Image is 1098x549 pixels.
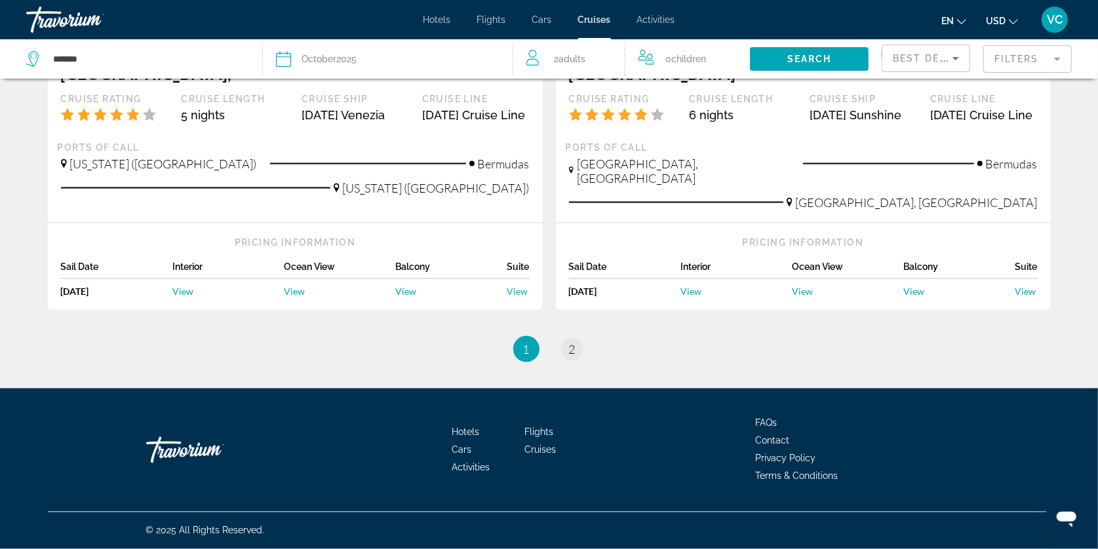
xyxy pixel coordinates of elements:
[796,195,1038,210] span: [GEOGRAPHIC_DATA], [GEOGRAPHIC_DATA]
[756,471,838,482] a: Terms & Conditions
[893,50,959,66] mat-select: Sort by
[1046,497,1088,539] iframe: Button to launch messaging window
[452,445,471,455] a: Cars
[986,157,1038,171] span: Bermudas
[930,93,1038,105] div: Cruise Line
[750,47,869,71] button: Search
[181,93,288,105] div: Cruise Length
[1015,286,1036,297] span: View
[524,445,556,455] a: Cruises
[680,286,792,297] a: View
[893,53,961,64] span: Best Deals
[423,14,451,25] a: Hotels
[146,430,277,470] a: Travorium
[181,108,288,122] div: 5 nights
[523,342,530,356] span: 1
[756,453,816,464] a: Privacy Policy
[983,45,1072,73] button: Filter
[524,427,553,438] a: Flights
[452,427,479,438] a: Hotels
[302,93,409,105] div: Cruise Ship
[395,286,416,297] span: View
[58,142,533,153] div: Ports of call
[61,261,172,279] div: Sail Date
[26,3,157,37] a: Travorium
[810,108,917,122] div: [DATE] Sunshine
[284,286,305,297] span: View
[792,261,903,279] div: Ocean View
[680,286,701,297] span: View
[477,14,506,25] a: Flights
[637,14,675,25] a: Activities
[507,261,530,279] div: Suite
[666,50,707,68] span: 0
[941,11,966,30] button: Change language
[532,14,552,25] a: Cars
[452,463,490,473] a: Activities
[507,286,528,297] span: View
[284,261,395,279] div: Ocean View
[903,261,1015,279] div: Balcony
[478,157,530,171] span: Bermudas
[569,286,680,297] div: [DATE]
[941,16,954,26] span: en
[1038,6,1072,33] button: User Menu
[569,261,680,279] div: Sail Date
[810,93,917,105] div: Cruise Ship
[559,54,585,64] span: Adults
[61,286,172,297] div: [DATE]
[146,525,265,536] span: © 2025 All Rights Reserved.
[787,54,832,64] span: Search
[302,50,357,68] div: 2025
[1015,286,1038,297] a: View
[569,237,1038,248] div: Pricing Information
[302,54,336,64] span: October
[792,286,813,297] span: View
[566,142,1041,153] div: Ports of call
[61,237,530,248] div: Pricing Information
[70,157,257,171] span: [US_STATE] ([GEOGRAPHIC_DATA])
[569,342,576,356] span: 2
[422,93,530,105] div: Cruise Line
[1047,13,1063,26] span: VC
[792,286,903,297] a: View
[61,93,168,105] div: Cruise Rating
[986,16,1006,26] span: USD
[756,418,777,428] a: FAQs
[680,261,792,279] div: Interior
[903,286,924,297] span: View
[930,108,1038,122] div: [DATE] Cruise Line
[756,436,790,446] a: Contact
[343,181,530,195] span: [US_STATE] ([GEOGRAPHIC_DATA])
[672,54,707,64] span: Children
[395,286,507,297] a: View
[395,261,507,279] div: Balcony
[513,39,750,79] button: Travelers: 2 adults, 0 children
[689,108,796,122] div: 6 nights
[172,286,193,297] span: View
[986,11,1018,30] button: Change currency
[554,50,585,68] span: 2
[689,93,796,105] div: Cruise Length
[284,286,395,297] a: View
[578,14,611,25] span: Cruises
[302,108,409,122] div: [DATE] Venezia
[276,39,499,79] button: October2025
[507,286,530,297] a: View
[903,286,1015,297] a: View
[172,286,284,297] a: View
[172,261,284,279] div: Interior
